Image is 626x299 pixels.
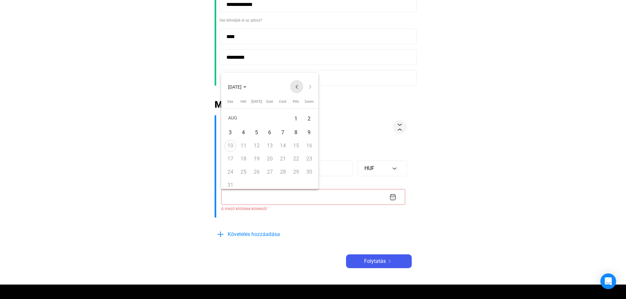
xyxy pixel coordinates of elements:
button: August 10, 2025 [224,139,237,152]
button: Previous month [290,80,303,93]
span: Csüt [279,99,287,104]
button: August 13, 2025 [263,139,276,152]
button: August 18, 2025 [237,152,250,165]
button: Choose month and year [223,80,252,93]
div: 13 [264,140,276,152]
div: 17 [224,153,236,165]
button: August 28, 2025 [276,165,290,179]
button: August 6, 2025 [263,126,276,139]
div: 12 [251,140,263,152]
div: 18 [238,153,249,165]
div: 15 [290,140,302,152]
td: AUG [224,111,290,126]
button: August 15, 2025 [290,139,303,152]
button: August 25, 2025 [237,165,250,179]
div: 19 [251,153,263,165]
div: 4 [238,127,249,139]
div: 27 [264,166,276,178]
button: August 8, 2025 [290,126,303,139]
div: 10 [224,140,236,152]
button: August 7, 2025 [276,126,290,139]
button: August 29, 2025 [290,165,303,179]
button: August 16, 2025 [303,139,316,152]
button: August 19, 2025 [250,152,263,165]
div: 6 [264,127,276,139]
span: Pén [293,99,299,104]
div: 23 [303,153,315,165]
button: August 20, 2025 [263,152,276,165]
span: Vas [227,99,233,104]
div: 29 [290,166,302,178]
button: August 11, 2025 [237,139,250,152]
button: August 5, 2025 [250,126,263,139]
button: August 24, 2025 [224,165,237,179]
button: August 22, 2025 [290,152,303,165]
span: Szer [266,99,273,104]
span: [DATE] [228,84,242,90]
div: 9 [303,127,315,139]
button: August 31, 2025 [224,179,237,192]
div: 2 [303,112,315,125]
button: August 21, 2025 [276,152,290,165]
button: August 30, 2025 [303,165,316,179]
div: 31 [224,179,236,191]
div: 30 [303,166,315,178]
button: Next month [303,80,316,93]
div: 1 [290,112,302,125]
div: 8 [290,127,302,139]
button: August 17, 2025 [224,152,237,165]
div: 25 [238,166,249,178]
div: 20 [264,153,276,165]
span: Hét [241,99,246,104]
div: 26 [251,166,263,178]
div: 7 [277,127,289,139]
div: 24 [224,166,236,178]
div: 3 [224,127,236,139]
button: August 23, 2025 [303,152,316,165]
div: 16 [303,140,315,152]
div: Open Intercom Messenger [600,273,616,289]
span: [DATE] [251,99,262,104]
div: 11 [238,140,249,152]
div: 5 [251,127,263,139]
button: August 27, 2025 [263,165,276,179]
button: August 4, 2025 [237,126,250,139]
button: August 3, 2025 [224,126,237,139]
div: 28 [277,166,289,178]
button: August 2, 2025 [303,111,316,126]
button: August 12, 2025 [250,139,263,152]
div: 14 [277,140,289,152]
span: Szom [305,99,314,104]
div: 21 [277,153,289,165]
button: August 1, 2025 [290,111,303,126]
button: August 9, 2025 [303,126,316,139]
button: August 26, 2025 [250,165,263,179]
button: August 14, 2025 [276,139,290,152]
div: 22 [290,153,302,165]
